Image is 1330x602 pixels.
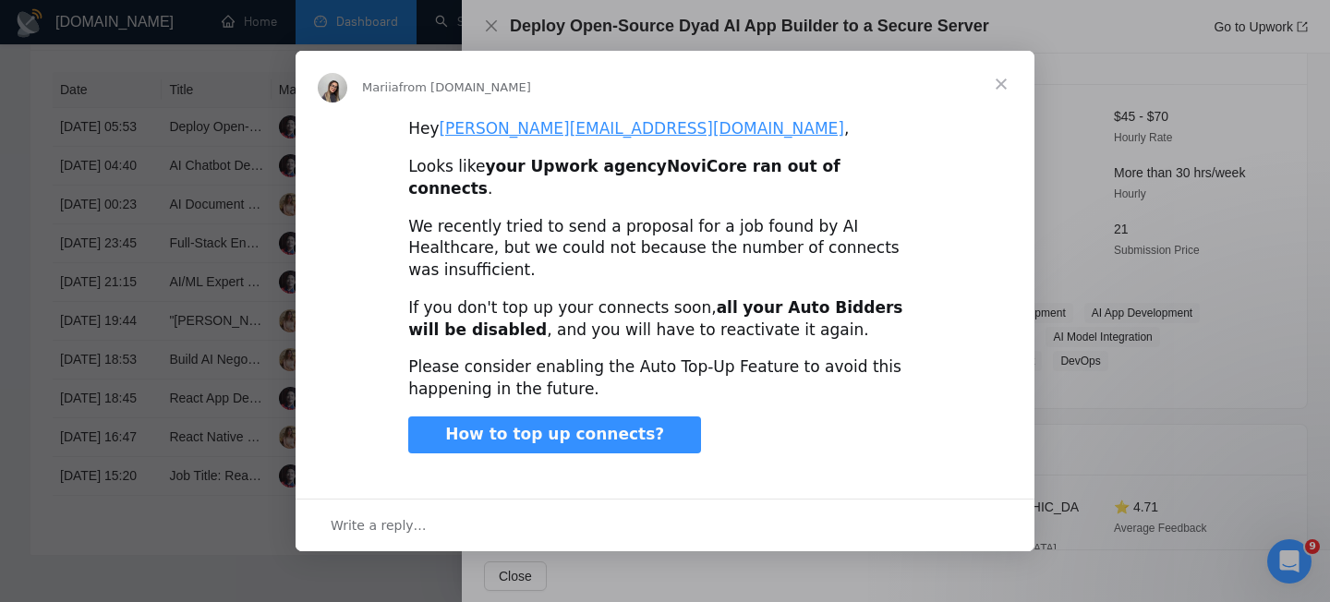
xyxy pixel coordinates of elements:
span: Write a reply… [331,513,427,537]
div: Hey , [408,118,922,140]
a: How to top up connects? [408,416,701,453]
b: NoviCore ran out of connects [408,157,840,198]
span: from [DOMAIN_NAME] [399,80,531,94]
span: Mariia [362,80,399,94]
div: We recently tried to send a proposal for a job found by AI Healthcare, but we could not because t... [408,216,922,282]
div: If you don't top up your connects soon, , and you will have to reactivate it again. [408,297,922,342]
span: How to top up connects? [445,425,664,443]
div: Open conversation and reply [296,499,1034,551]
div: Looks like . [408,156,922,200]
b: your Upwork agency [485,157,667,175]
b: all [717,298,738,317]
a: [PERSON_NAME][EMAIL_ADDRESS][DOMAIN_NAME] [439,119,843,138]
img: Profile image for Mariia [318,73,347,102]
div: Please consider enabling the Auto Top-Up Feature to avoid this happening in the future. [408,356,922,401]
b: your Auto Bidders will be disabled [408,298,902,339]
span: Close [968,51,1034,117]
